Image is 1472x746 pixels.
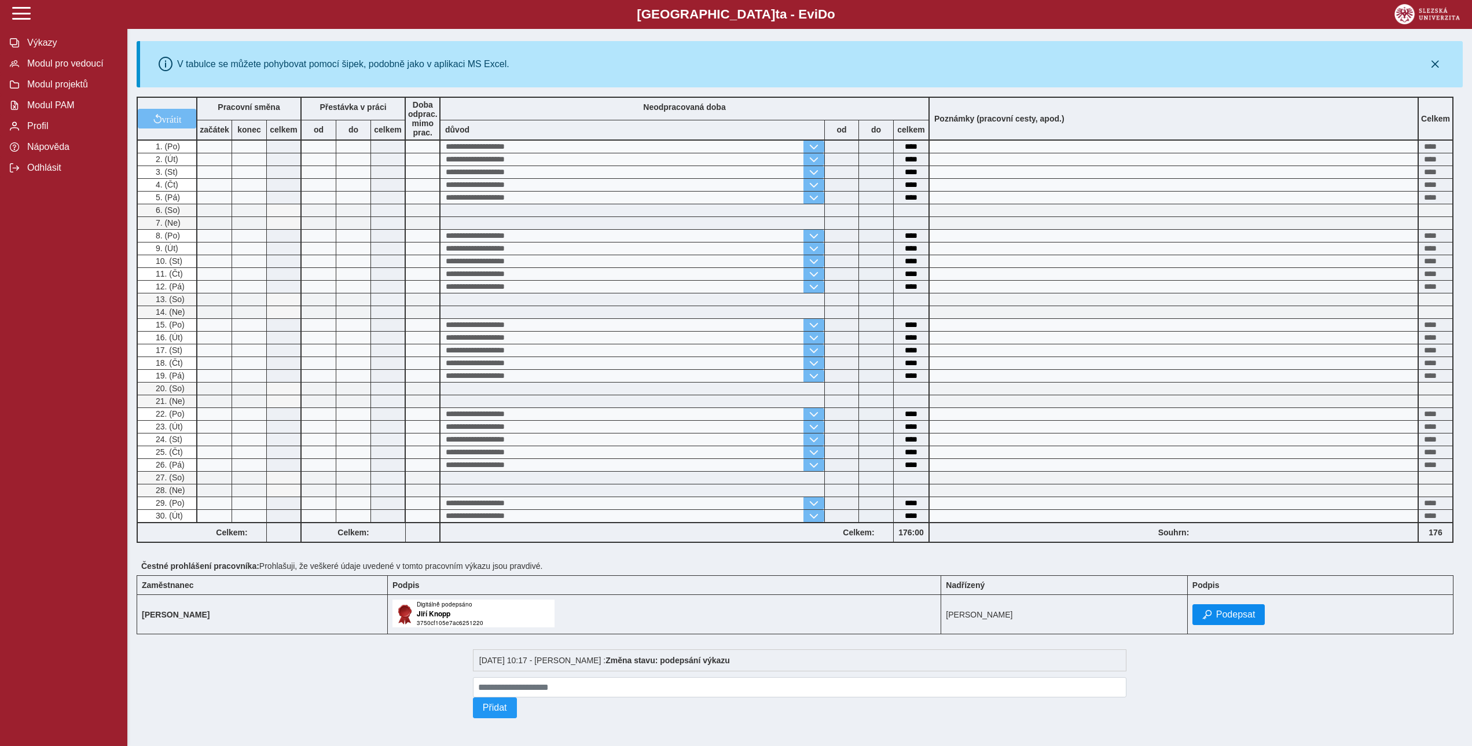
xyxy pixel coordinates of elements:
[24,79,118,90] span: Modul projektů
[153,282,185,291] span: 12. (Pá)
[408,100,438,137] b: Doba odprac. mimo prac.
[941,595,1187,634] td: [PERSON_NAME]
[153,218,181,227] span: 7. (Ne)
[24,38,118,48] span: Výkazy
[153,307,185,317] span: 14. (Ne)
[142,580,193,590] b: Zaměstnanec
[946,580,985,590] b: Nadřízený
[153,155,178,164] span: 2. (Út)
[153,435,182,444] span: 24. (St)
[24,100,118,111] span: Modul PAM
[24,58,118,69] span: Modul pro vedoucí
[371,125,405,134] b: celkem
[153,396,185,406] span: 21. (Ne)
[825,125,858,134] b: od
[153,409,185,418] span: 22. (Po)
[1419,528,1452,537] b: 176
[859,125,893,134] b: do
[605,656,730,665] b: Změna stavu: podepsání výkazu
[153,256,182,266] span: 10. (St)
[137,557,1463,575] div: Prohlašuji, že veškeré údaje uvedené v tomto pracovním výkazu jsou pravdivé.
[1421,114,1450,123] b: Celkem
[1158,528,1190,537] b: Souhrn:
[153,447,183,457] span: 25. (Čt)
[153,384,185,393] span: 20. (So)
[473,649,1127,671] div: [DATE] 10:17 - [PERSON_NAME] :
[153,498,185,508] span: 29. (Po)
[153,333,183,342] span: 16. (Út)
[153,422,183,431] span: 23. (Út)
[153,244,178,253] span: 9. (Út)
[153,205,180,215] span: 6. (So)
[1216,609,1256,620] span: Podepsat
[392,600,555,627] img: Digitálně podepsáno uživatelem
[153,460,185,469] span: 26. (Pá)
[153,180,178,189] span: 4. (Čt)
[197,125,232,134] b: začátek
[232,125,266,134] b: konec
[162,114,182,123] span: vrátit
[153,167,178,177] span: 3. (St)
[138,109,196,128] button: vrátit
[336,125,370,134] b: do
[153,193,180,202] span: 5. (Pá)
[483,703,507,713] span: Přidat
[153,511,183,520] span: 30. (Út)
[35,7,1437,22] b: [GEOGRAPHIC_DATA] a - Evi
[267,125,300,134] b: celkem
[153,231,180,240] span: 8. (Po)
[177,59,509,69] div: V tabulce se můžete pohybovat pomocí šipek, podobně jako v aplikaci MS Excel.
[1192,604,1265,625] button: Podepsat
[153,295,185,304] span: 13. (So)
[445,125,469,134] b: důvod
[24,142,118,152] span: Nápověda
[141,561,259,571] b: Čestné prohlášení pracovníka:
[153,269,183,278] span: 11. (Čt)
[218,102,280,112] b: Pracovní směna
[827,7,835,21] span: o
[894,125,928,134] b: celkem
[302,125,336,134] b: od
[818,7,827,21] span: D
[320,102,386,112] b: Přestávka v práci
[153,320,185,329] span: 15. (Po)
[1192,580,1220,590] b: Podpis
[775,7,779,21] span: t
[153,371,185,380] span: 19. (Pá)
[24,163,118,173] span: Odhlásit
[894,528,928,537] b: 176:00
[153,358,183,368] span: 18. (Čt)
[824,528,893,537] b: Celkem:
[197,528,266,537] b: Celkem:
[153,473,185,482] span: 27. (So)
[930,114,1069,123] b: Poznámky (pracovní cesty, apod.)
[302,528,405,537] b: Celkem:
[153,486,185,495] span: 28. (Ne)
[142,610,210,619] b: [PERSON_NAME]
[473,697,517,718] button: Přidat
[643,102,725,112] b: Neodpracovaná doba
[1394,4,1460,24] img: logo_web_su.png
[153,142,180,151] span: 1. (Po)
[392,580,420,590] b: Podpis
[24,121,118,131] span: Profil
[153,346,182,355] span: 17. (St)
